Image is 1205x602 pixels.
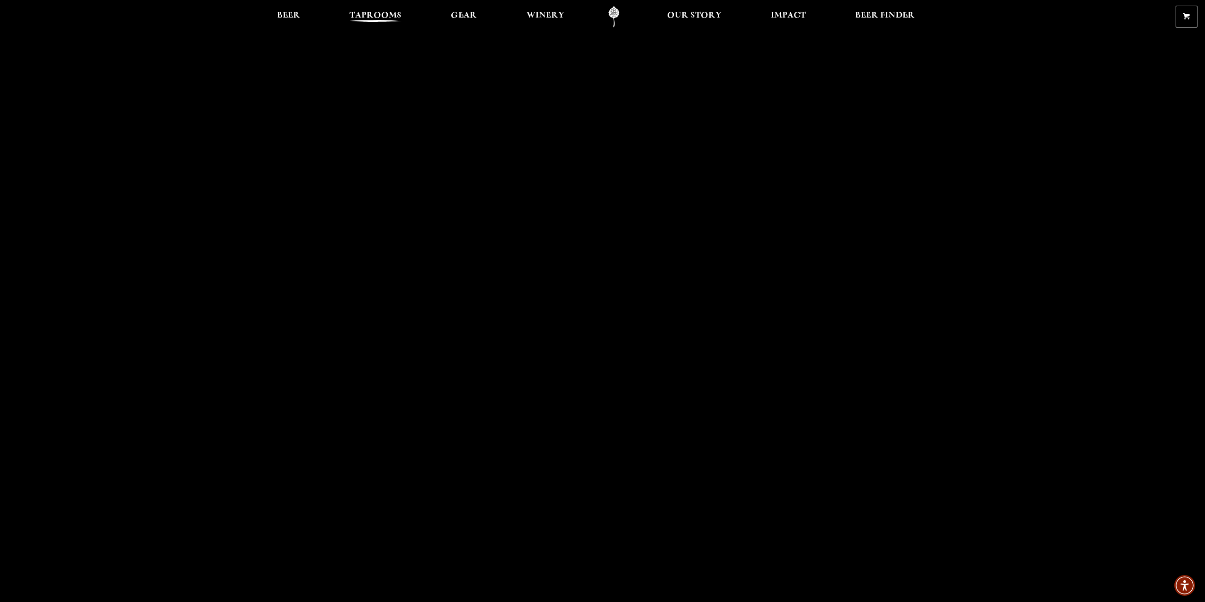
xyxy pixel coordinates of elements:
[349,12,402,19] span: Taprooms
[596,6,632,27] a: Odell Home
[855,12,915,19] span: Beer Finder
[277,12,300,19] span: Beer
[271,6,306,27] a: Beer
[771,12,806,19] span: Impact
[849,6,921,27] a: Beer Finder
[520,6,571,27] a: Winery
[661,6,728,27] a: Our Story
[343,6,408,27] a: Taprooms
[1174,575,1195,596] div: Accessibility Menu
[445,6,483,27] a: Gear
[667,12,722,19] span: Our Story
[451,12,477,19] span: Gear
[527,12,564,19] span: Winery
[765,6,812,27] a: Impact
